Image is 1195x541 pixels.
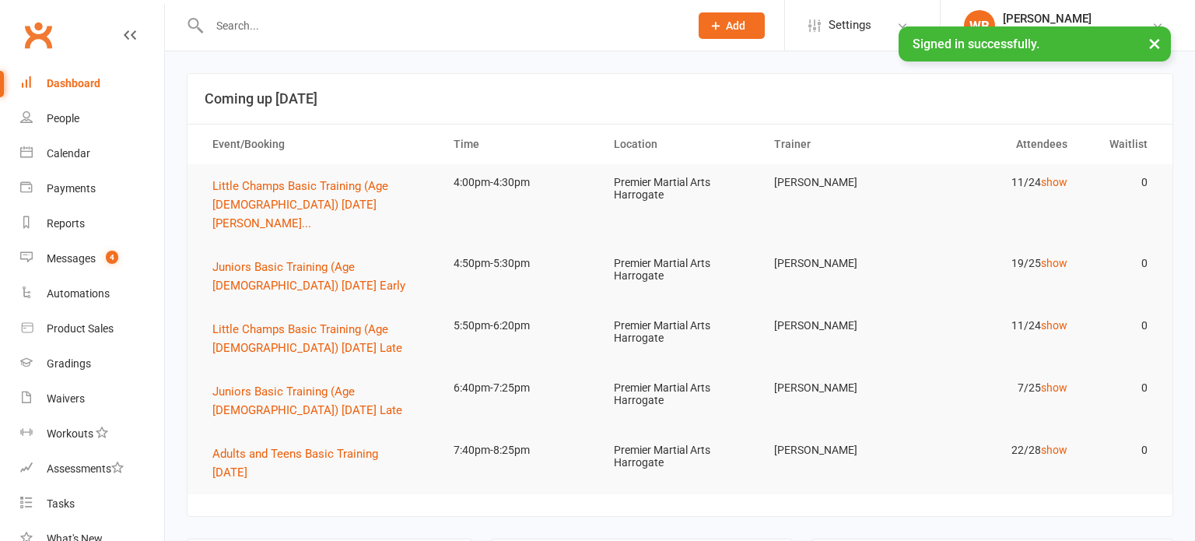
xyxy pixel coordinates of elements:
[205,91,1155,107] h3: Coming up [DATE]
[47,217,85,230] div: Reports
[440,370,600,406] td: 6:40pm-7:25pm
[198,125,440,164] th: Event/Booking
[106,251,118,264] span: 4
[1081,164,1162,201] td: 0
[47,392,85,405] div: Waivers
[440,245,600,282] td: 4:50pm-5:30pm
[1041,319,1067,332] a: show
[212,258,426,295] button: Juniors Basic Training (Age [DEMOGRAPHIC_DATA]) [DATE] Early
[212,447,378,480] span: Adults and Teens Basic Training [DATE]
[47,147,90,160] div: Calendar
[20,206,164,241] a: Reports
[760,307,920,344] td: [PERSON_NAME]
[47,357,91,370] div: Gradings
[205,15,678,37] input: Search...
[47,112,79,125] div: People
[920,307,1081,344] td: 11/24
[20,136,164,171] a: Calendar
[440,307,600,344] td: 5:50pm-6:20pm
[20,171,164,206] a: Payments
[440,432,600,469] td: 7:40pm-8:25pm
[920,370,1081,406] td: 7/25
[1141,26,1169,60] button: ×
[1081,125,1162,164] th: Waitlist
[20,381,164,416] a: Waivers
[1003,26,1151,40] div: Premier Martial Arts Harrogate
[760,164,920,201] td: [PERSON_NAME]
[1081,245,1162,282] td: 0
[1041,444,1067,456] a: show
[440,125,600,164] th: Time
[47,287,110,300] div: Automations
[20,346,164,381] a: Gradings
[47,182,96,195] div: Payments
[829,8,871,43] span: Settings
[212,260,405,293] span: Juniors Basic Training (Age [DEMOGRAPHIC_DATA]) [DATE] Early
[760,125,920,164] th: Trainer
[20,311,164,346] a: Product Sales
[212,320,426,357] button: Little Champs Basic Training (Age [DEMOGRAPHIC_DATA]) [DATE] Late
[760,432,920,469] td: [PERSON_NAME]
[913,37,1039,51] span: Signed in successfully.
[212,322,402,355] span: Little Champs Basic Training (Age [DEMOGRAPHIC_DATA]) [DATE] Late
[920,164,1081,201] td: 11/24
[20,416,164,451] a: Workouts
[699,12,765,39] button: Add
[20,276,164,311] a: Automations
[964,10,995,41] div: WB
[440,164,600,201] td: 4:00pm-4:30pm
[600,125,760,164] th: Location
[600,432,760,481] td: Premier Martial Arts Harrogate
[19,16,58,54] a: Clubworx
[212,179,388,230] span: Little Champs Basic Training (Age [DEMOGRAPHIC_DATA]) [DATE] [PERSON_NAME]...
[1081,432,1162,469] td: 0
[47,77,100,90] div: Dashboard
[47,322,114,335] div: Product Sales
[1081,370,1162,406] td: 0
[20,66,164,101] a: Dashboard
[20,451,164,487] a: Assessments
[1041,176,1067,188] a: show
[47,497,75,510] div: Tasks
[1081,307,1162,344] td: 0
[600,370,760,419] td: Premier Martial Arts Harrogate
[1041,381,1067,394] a: show
[47,427,93,440] div: Workouts
[20,101,164,136] a: People
[726,19,745,32] span: Add
[1003,12,1151,26] div: [PERSON_NAME]
[212,177,426,233] button: Little Champs Basic Training (Age [DEMOGRAPHIC_DATA]) [DATE] [PERSON_NAME]...
[920,432,1081,469] td: 22/28
[920,245,1081,282] td: 19/25
[600,164,760,213] td: Premier Martial Arts Harrogate
[212,385,402,417] span: Juniors Basic Training (Age [DEMOGRAPHIC_DATA]) [DATE] Late
[212,444,426,482] button: Adults and Teens Basic Training [DATE]
[20,241,164,276] a: Messages 4
[600,245,760,294] td: Premier Martial Arts Harrogate
[1041,257,1067,269] a: show
[600,307,760,357] td: Premier Martial Arts Harrogate
[920,125,1081,164] th: Attendees
[212,382,426,420] button: Juniors Basic Training (Age [DEMOGRAPHIC_DATA]) [DATE] Late
[47,252,96,265] div: Messages
[760,245,920,282] td: [PERSON_NAME]
[47,462,124,475] div: Assessments
[20,487,164,522] a: Tasks
[760,370,920,406] td: [PERSON_NAME]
